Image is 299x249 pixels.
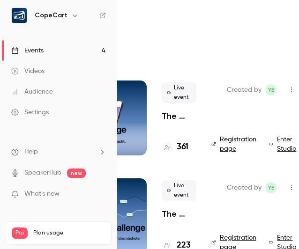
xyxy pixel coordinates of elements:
[12,8,27,23] img: CopeCart
[11,87,53,96] div: Audience
[227,182,262,193] span: Created by
[24,147,38,157] span: Help
[11,147,106,157] li: help-dropdown-opener
[12,227,28,239] span: Pro
[265,84,277,95] span: Yasamin Esfahani
[162,110,196,122] a: The Launch Challenge - Von 0 auf deinen ersten Sale – schneller als gedacht
[67,168,86,178] span: new
[24,189,60,199] span: What's new
[35,11,67,20] h6: CopeCart
[268,182,274,193] span: YE
[268,84,274,95] span: YE
[33,229,105,237] span: Plan usage
[162,180,196,201] span: Live event
[177,141,188,154] h4: 361
[211,135,258,154] a: Registration page
[162,208,196,220] a: The Growth Challenge - Die 5 Hebel, die dein Business auf das nächste Level katapultieren
[162,82,196,103] span: Live event
[95,190,106,198] iframe: Noticeable Trigger
[162,141,188,154] a: 361
[265,182,277,193] span: Yasamin Esfahani
[269,135,299,154] a: Enter Studio
[227,84,262,95] span: Created by
[11,46,44,55] div: Events
[24,168,61,178] a: SpeakerHub
[11,108,49,117] div: Settings
[11,66,45,76] div: Videos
